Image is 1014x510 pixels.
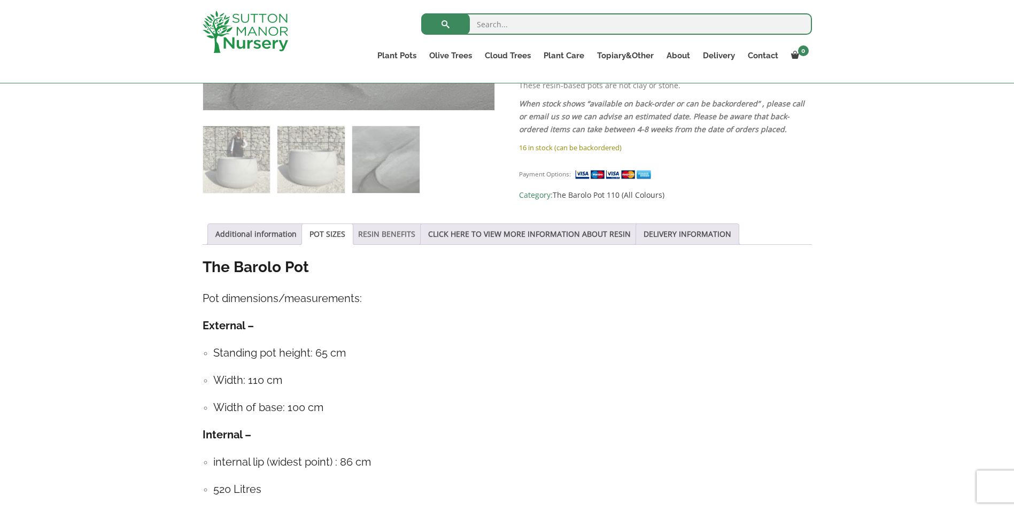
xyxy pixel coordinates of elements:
[215,224,297,244] a: Additional information
[798,45,809,56] span: 0
[309,224,345,244] a: POT SIZES
[575,169,655,180] img: payment supported
[203,290,812,307] h4: Pot dimensions/measurements:
[213,454,812,470] h4: internal lip (widest point) : 86 cm
[423,48,478,63] a: Olive Trees
[371,48,423,63] a: Plant Pots
[591,48,660,63] a: Topiary&Other
[277,126,344,193] img: The Barolo Pot 110 Colour Grey Stone - Image 2
[696,48,741,63] a: Delivery
[519,189,811,202] span: Category:
[421,13,812,35] input: Search...
[553,190,664,200] a: The Barolo Pot 110 (All Colours)
[213,372,812,389] h4: Width: 110 cm
[213,399,812,416] h4: Width of base: 100 cm
[519,141,811,154] p: 16 in stock (can be backordered)
[203,126,270,193] img: The Barolo Pot 110 Colour Grey Stone
[519,79,811,92] p: These resin-based pots are not clay or stone.
[660,48,696,63] a: About
[519,170,571,178] small: Payment Options:
[352,126,419,193] img: The Barolo Pot 110 Colour Grey Stone - Image 3
[203,319,254,332] strong: External –
[203,258,309,276] strong: The Barolo Pot
[519,98,804,134] em: When stock shows “available on back-order or can be backordered” , please call or email us so we ...
[741,48,785,63] a: Contact
[213,481,812,498] h4: 520 Litres
[537,48,591,63] a: Plant Care
[203,11,288,53] img: logo
[213,345,812,361] h4: Standing pot height: 65 cm
[203,428,251,441] strong: Internal –
[478,48,537,63] a: Cloud Trees
[785,48,812,63] a: 0
[644,224,731,244] a: DELIVERY INFORMATION
[428,224,631,244] a: CLICK HERE TO VIEW MORE INFORMATION ABOUT RESIN
[358,224,415,244] a: RESIN BENEFITS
